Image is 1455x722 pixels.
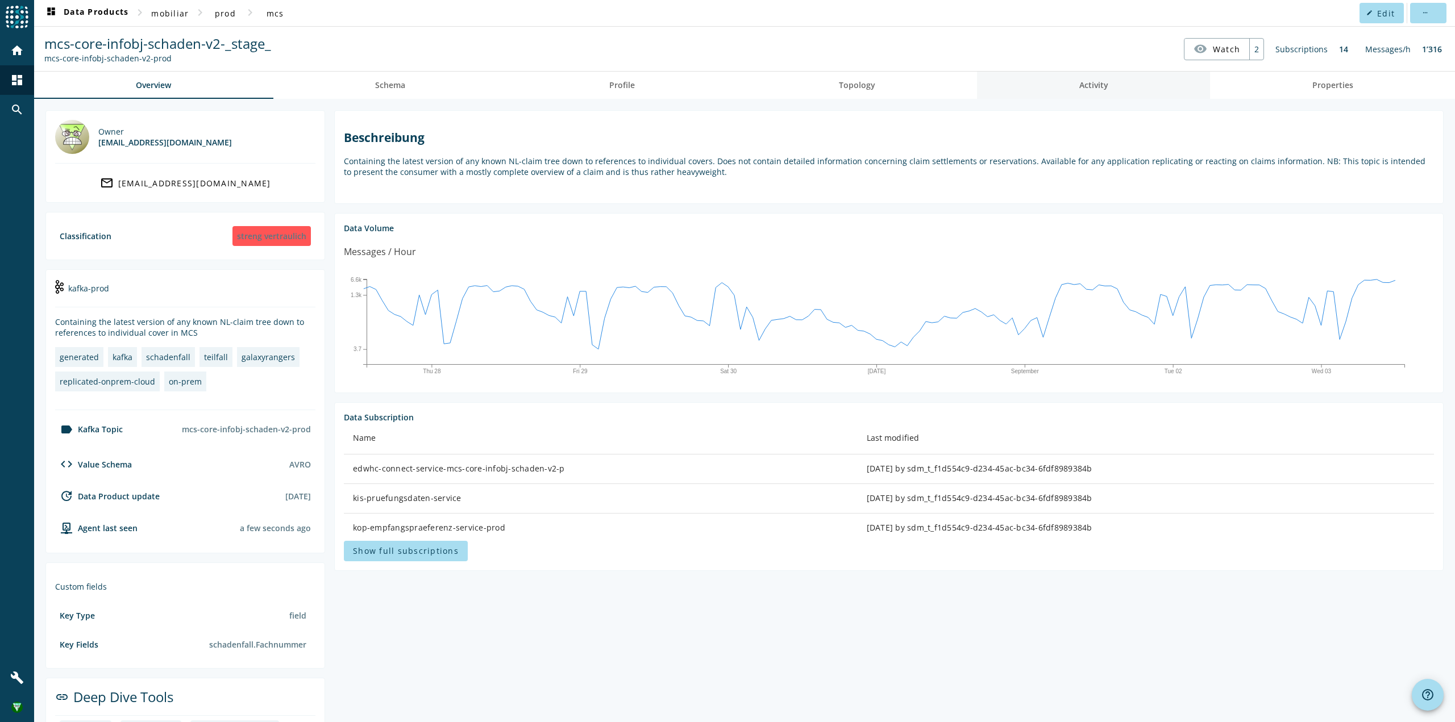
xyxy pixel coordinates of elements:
mat-icon: chevron_right [133,6,147,19]
img: 81598254d5c178b7e6f2ea923a55c517 [11,702,23,713]
div: teilfall [204,352,228,362]
text: 6.6k [351,276,362,282]
text: Fri 29 [573,368,588,374]
text: Sat 30 [720,368,737,374]
mat-icon: label [60,423,73,436]
span: mcs-core-infobj-schaden-v2-_stage_ [44,34,271,53]
div: Owner [98,126,232,137]
div: agent-env-prod [55,521,138,535]
div: [EMAIL_ADDRESS][DOMAIN_NAME] [98,137,232,148]
mat-icon: build [10,671,24,685]
div: Kafka Topic: mcs-core-infobj-schaden-v2-prod [44,53,271,64]
span: Schema [375,81,405,89]
span: prod [215,8,236,19]
th: Name [344,423,858,454]
div: 2 [1249,39,1263,60]
span: Watch [1213,39,1240,59]
text: September [1011,368,1040,374]
text: Tue 02 [1165,368,1182,374]
button: Watch [1184,39,1249,59]
div: Messages / Hour [344,245,416,259]
div: Data Subscription [344,412,1434,423]
button: Edit [1360,3,1404,23]
div: Key Type [60,610,95,621]
mat-icon: dashboard [44,6,58,20]
span: Overview [136,81,171,89]
div: Classification [60,231,111,241]
div: field [285,606,311,625]
mat-icon: home [10,44,24,57]
span: Edit [1377,8,1395,19]
span: Profile [609,81,635,89]
button: Data Products [40,3,133,23]
mat-icon: link [55,690,69,704]
span: Activity [1079,81,1108,89]
div: kop-empfangspraeferenz-service-prod [353,522,849,533]
span: Properties [1312,81,1353,89]
div: Messages/h [1360,38,1416,60]
mat-icon: visibility [1194,42,1207,56]
div: Containing the latest version of any known NL-claim tree down to references to individual cover i... [55,316,315,338]
div: 1’316 [1416,38,1448,60]
img: spoud-logo.svg [6,6,28,28]
span: Data Products [44,6,128,20]
img: galaxyrangers@mobi.ch [55,120,89,154]
text: Thu 28 [423,368,441,374]
div: Key Fields [60,639,98,650]
h2: Beschreibung [344,130,1434,145]
button: prod [207,3,243,23]
text: 1.3k [351,292,362,298]
a: [EMAIL_ADDRESS][DOMAIN_NAME] [55,173,315,193]
mat-icon: dashboard [10,73,24,87]
div: Value Schema [55,457,132,471]
mat-icon: search [10,103,24,116]
div: galaxyrangers [242,352,295,362]
td: [DATE] by sdm_t_f1d554c9-d234-45ac-bc34-6fdf8989384b [858,514,1434,543]
div: replicated-onprem-cloud [60,376,155,387]
td: [DATE] by sdm_t_f1d554c9-d234-45ac-bc34-6fdf8989384b [858,484,1434,514]
div: mcs-core-infobj-schaden-v2-prod [177,419,315,439]
button: Show full subscriptions [344,541,468,561]
div: 14 [1333,38,1354,60]
div: kafka-prod [55,279,315,307]
span: Topology [839,81,875,89]
mat-icon: mail_outline [100,176,114,190]
mat-icon: help_outline [1421,688,1435,702]
button: mcs [257,3,293,23]
button: mobiliar [147,3,193,23]
div: streng vertraulich [232,226,311,246]
div: edwhc-connect-service-mcs-core-infobj-schaden-v2-p [353,463,849,474]
div: on-prem [169,376,202,387]
div: AVRO [289,459,311,470]
div: schadenfall [146,352,190,362]
mat-icon: chevron_right [193,6,207,19]
span: mobiliar [151,8,189,19]
div: kis-pruefungsdaten-service [353,493,849,504]
div: Agents typically reports every 15min to 1h [240,523,311,533]
span: mcs [267,8,284,19]
div: [DATE] [285,491,311,502]
mat-icon: code [60,457,73,471]
div: kafka [113,352,132,362]
div: Deep Dive Tools [55,687,315,716]
div: Subscriptions [1270,38,1333,60]
p: Containing the latest version of any known NL-claim tree down to references to individual covers.... [344,156,1434,177]
th: Last modified [858,423,1434,454]
div: [EMAIL_ADDRESS][DOMAIN_NAME] [118,178,271,189]
mat-icon: chevron_right [243,6,257,19]
mat-icon: edit [1366,10,1373,16]
img: kafka-prod [55,280,64,294]
div: Custom fields [55,581,315,592]
div: schadenfall.Fachnummer [205,635,311,654]
span: Show full subscriptions [353,545,459,556]
div: Data Product update [55,489,160,503]
text: [DATE] [868,368,886,374]
text: 3.7 [354,346,361,352]
div: generated [60,352,99,362]
mat-icon: update [60,489,73,503]
div: Data Volume [344,223,1434,233]
mat-icon: more_horiz [1421,10,1428,16]
td: [DATE] by sdm_t_f1d554c9-d234-45ac-bc34-6fdf8989384b [858,454,1434,484]
div: Kafka Topic [55,423,123,436]
text: Wed 03 [1312,368,1332,374]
